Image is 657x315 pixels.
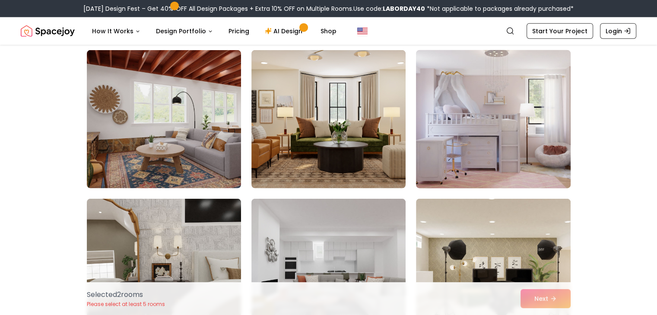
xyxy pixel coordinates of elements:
nav: Global [21,17,636,45]
img: United States [357,26,368,36]
span: *Not applicable to packages already purchased* [425,4,574,13]
button: How It Works [85,22,147,40]
nav: Main [85,22,343,40]
img: Room room-45 [412,47,574,192]
span: Use code: [353,4,425,13]
p: Please select at least 5 rooms [87,301,165,308]
div: [DATE] Design Fest – Get 40% OFF All Design Packages + Extra 10% OFF on Multiple Rooms. [83,4,574,13]
p: Selected 2 room s [87,290,165,300]
img: Room room-43 [87,50,241,188]
img: Spacejoy Logo [21,22,75,40]
img: Room room-44 [251,50,406,188]
a: Start Your Project [527,23,593,39]
a: Spacejoy [21,22,75,40]
b: LABORDAY40 [383,4,425,13]
a: Pricing [222,22,256,40]
a: Login [600,23,636,39]
a: AI Design [258,22,312,40]
a: Shop [314,22,343,40]
button: Design Portfolio [149,22,220,40]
